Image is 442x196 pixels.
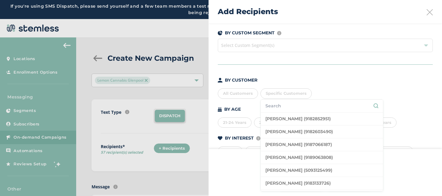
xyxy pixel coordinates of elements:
div: Accessories [377,146,413,157]
img: icon-person-dark-ced50e5f.svg [218,78,222,83]
img: icon-info-236977d2.svg [277,31,281,35]
iframe: Chat Widget [411,167,442,196]
p: BY CUSTOMER [225,77,257,83]
li: [PERSON_NAME] (9182852951) [261,113,383,125]
li: [PERSON_NAME] (5093125499) [261,164,383,177]
input: Search [265,103,378,109]
img: icon-info-236977d2.svg [256,136,260,140]
div: All Customers [218,88,258,99]
li: [PERSON_NAME] (9183133726) [261,177,383,190]
li: [PERSON_NAME] (9187066187) [261,138,383,151]
div: 25-34 Years [254,117,289,128]
img: icon-segments-dark-074adb27.svg [218,31,222,35]
div: Flower [218,146,243,157]
span: Specific Customers [266,91,307,96]
li: [PERSON_NAME] (9189063808) [261,151,383,164]
img: icon-cake-93b2a7b5.svg [218,107,222,112]
li: [PERSON_NAME] (9182603490) [261,125,383,138]
h2: Add Recipients [218,6,278,17]
p: BY INTEREST [225,135,254,141]
p: BY AGE [224,106,241,113]
p: BY CUSTOM SEGMENT [225,30,275,36]
img: icon-heart-dark-29e6356f.svg [218,136,222,140]
div: 21-24 Years [218,117,252,128]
